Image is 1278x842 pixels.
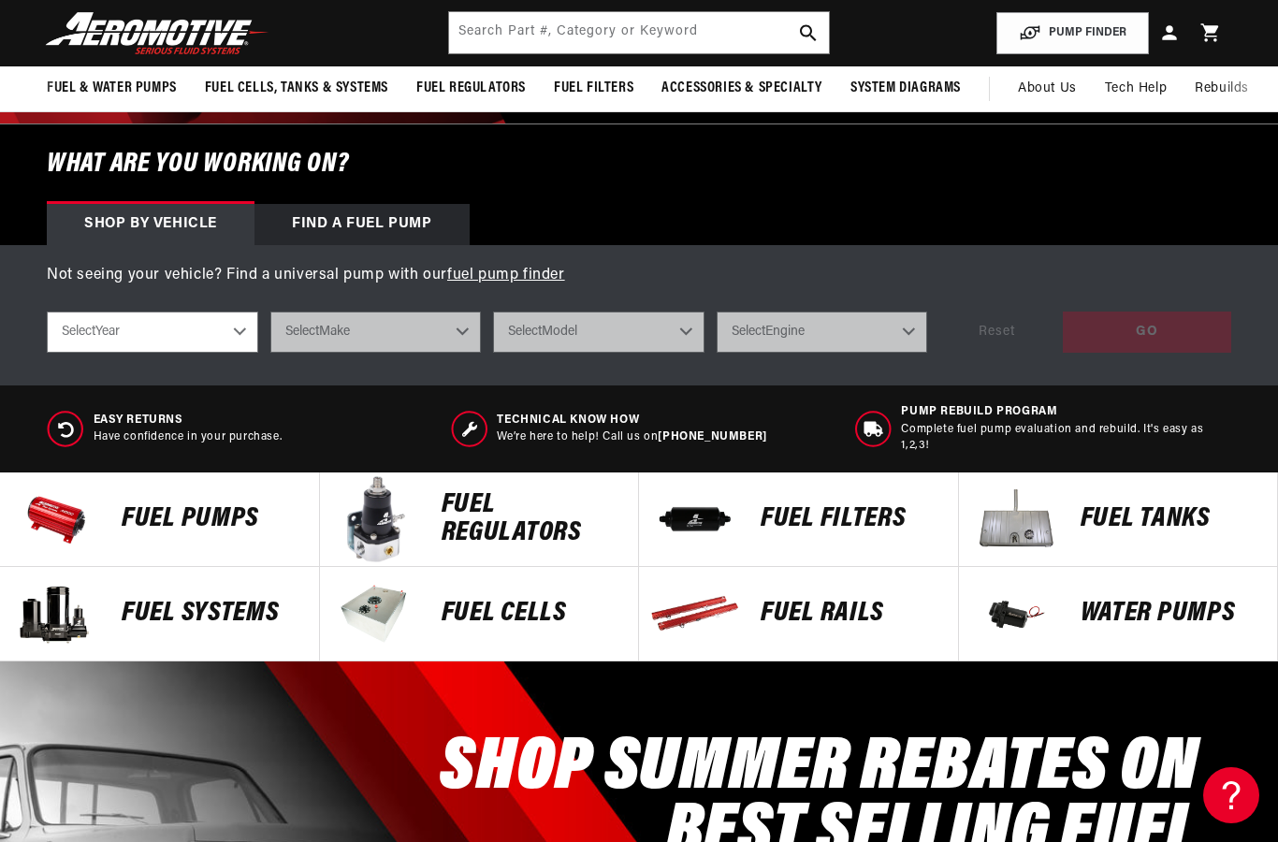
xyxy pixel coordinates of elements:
img: Fuel Tanks [968,472,1062,566]
summary: Fuel Cells, Tanks & Systems [191,66,402,110]
p: FUEL FILTERS [761,505,939,533]
div: Find a Fuel Pump [254,204,470,245]
span: Pump Rebuild program [901,404,1230,420]
span: Accessories & Specialty [661,79,822,98]
summary: Fuel Filters [540,66,647,110]
img: FUEL FILTERS [648,472,742,566]
button: search button [788,12,829,53]
summary: Fuel Regulators [402,66,540,110]
img: Fuel Pumps [9,472,103,566]
p: Complete fuel pump evaluation and rebuild. It's easy as 1,2,3! [901,422,1230,454]
p: Water Pumps [1081,600,1259,628]
input: Search by Part Number, Category or Keyword [449,12,830,53]
summary: Fuel & Water Pumps [33,66,191,110]
a: [PHONE_NUMBER] [658,431,766,443]
p: Fuel Pumps [122,505,300,533]
p: Have confidence in your purchase. [94,429,283,445]
a: FUEL Cells FUEL Cells [320,567,640,661]
summary: Rebuilds [1181,66,1263,111]
img: FUEL Rails [648,567,742,661]
div: Shop by vehicle [47,204,254,245]
select: Engine [717,312,928,353]
p: Not seeing your vehicle? Find a universal pump with our [47,264,1231,288]
a: FUEL Rails FUEL Rails [639,567,959,661]
img: Fuel Systems [9,567,103,661]
img: Aeromotive [40,11,274,55]
span: Technical Know How [497,413,766,428]
img: Water Pumps [968,567,1062,661]
p: FUEL Cells [442,600,620,628]
img: FUEL REGULATORS [329,472,423,566]
span: Rebuilds [1195,79,1249,99]
summary: Accessories & Specialty [647,66,836,110]
select: Model [493,312,704,353]
p: Fuel Systems [122,600,300,628]
span: Fuel Filters [554,79,633,98]
summary: Tech Help [1091,66,1181,111]
span: Fuel Regulators [416,79,526,98]
span: Fuel & Water Pumps [47,79,177,98]
select: Make [270,312,482,353]
a: About Us [1004,66,1091,111]
button: PUMP FINDER [996,12,1149,54]
span: Easy Returns [94,413,283,428]
summary: System Diagrams [836,66,975,110]
a: FUEL REGULATORS FUEL REGULATORS [320,472,640,567]
p: We’re here to help! Call us on [497,429,766,445]
span: Tech Help [1105,79,1167,99]
a: fuel pump finder [447,268,565,283]
img: FUEL Cells [329,567,423,661]
span: Fuel Cells, Tanks & Systems [205,79,388,98]
p: Fuel Tanks [1081,505,1259,533]
select: Year [47,312,258,353]
p: FUEL Rails [761,600,939,628]
p: FUEL REGULATORS [442,491,620,547]
span: System Diagrams [850,79,961,98]
span: About Us [1018,81,1077,95]
a: FUEL FILTERS FUEL FILTERS [639,472,959,567]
